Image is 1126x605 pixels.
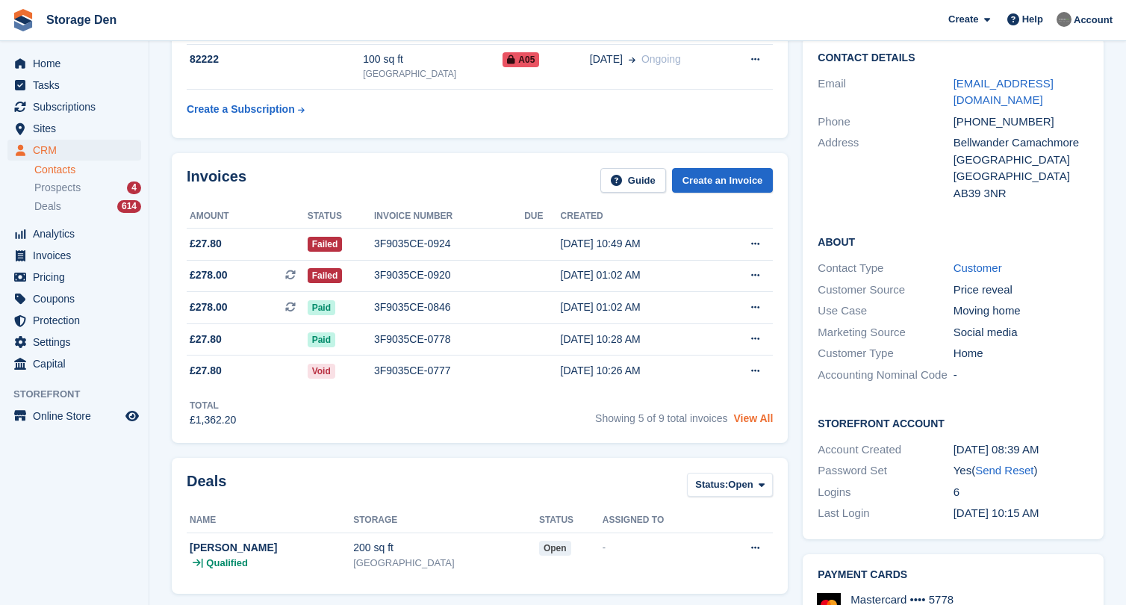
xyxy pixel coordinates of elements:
[187,205,308,229] th: Amount
[954,367,1089,384] div: -
[539,509,603,533] th: Status
[948,12,978,27] span: Create
[818,484,953,501] div: Logins
[374,236,524,252] div: 3F9035CE-0924
[728,477,753,492] span: Open
[7,245,141,266] a: menu
[954,152,1089,169] div: [GEOGRAPHIC_DATA]
[561,205,714,229] th: Created
[187,96,305,123] a: Create a Subscription
[954,345,1089,362] div: Home
[190,332,222,347] span: £27.80
[595,412,727,424] span: Showing 5 of 9 total invoices
[7,406,141,426] a: menu
[954,77,1054,107] a: [EMAIL_ADDRESS][DOMAIN_NAME]
[954,261,1002,274] a: Customer
[34,180,141,196] a: Prospects 4
[7,310,141,331] a: menu
[308,364,335,379] span: Void
[7,353,141,374] a: menu
[34,199,61,214] span: Deals
[818,52,1089,64] h2: Contact Details
[561,332,714,347] div: [DATE] 10:28 AM
[34,163,141,177] a: Contacts
[818,114,953,131] div: Phone
[503,52,539,67] span: A05
[695,477,728,492] span: Status:
[603,509,716,533] th: Assigned to
[7,118,141,139] a: menu
[818,367,953,384] div: Accounting Nominal Code
[818,505,953,522] div: Last Login
[975,464,1033,477] a: Send Reset
[7,75,141,96] a: menu
[33,406,122,426] span: Online Store
[524,205,560,229] th: Due
[34,199,141,214] a: Deals 614
[33,223,122,244] span: Analytics
[971,464,1037,477] span: ( )
[954,168,1089,185] div: [GEOGRAPHIC_DATA]
[308,268,343,283] span: Failed
[374,332,524,347] div: 3F9035CE-0778
[40,7,122,32] a: Storage Den
[818,282,953,299] div: Customer Source
[687,473,773,497] button: Status: Open
[117,200,141,213] div: 614
[818,134,953,202] div: Address
[7,223,141,244] a: menu
[187,168,246,193] h2: Invoices
[1057,12,1071,27] img: Brian Barbour
[954,484,1089,501] div: 6
[818,234,1089,249] h2: About
[374,205,524,229] th: Invoice number
[353,556,539,571] div: [GEOGRAPHIC_DATA]
[600,168,666,193] a: Guide
[190,236,222,252] span: £27.80
[954,506,1039,519] time: 2025-07-25 09:15:38 UTC
[33,140,122,161] span: CRM
[590,52,623,67] span: [DATE]
[187,473,226,500] h2: Deals
[33,332,122,353] span: Settings
[127,181,141,194] div: 4
[954,324,1089,341] div: Social media
[818,569,1089,581] h2: Payment cards
[561,300,714,315] div: [DATE] 01:02 AM
[308,237,343,252] span: Failed
[353,540,539,556] div: 200 sq ft
[954,114,1089,131] div: [PHONE_NUMBER]
[33,267,122,288] span: Pricing
[7,267,141,288] a: menu
[190,363,222,379] span: £27.80
[818,441,953,459] div: Account Created
[190,267,228,283] span: £278.00
[363,52,503,67] div: 100 sq ft
[603,540,716,555] div: -
[363,67,503,81] div: [GEOGRAPHIC_DATA]
[954,441,1089,459] div: [DATE] 08:39 AM
[561,236,714,252] div: [DATE] 10:49 AM
[374,300,524,315] div: 3F9035CE-0846
[33,245,122,266] span: Invoices
[187,509,353,533] th: Name
[187,102,295,117] div: Create a Subscription
[539,541,571,556] span: open
[7,140,141,161] a: menu
[201,556,203,571] span: |
[818,75,953,109] div: Email
[1074,13,1113,28] span: Account
[7,96,141,117] a: menu
[7,288,141,309] a: menu
[353,509,539,533] th: Storage
[33,96,122,117] span: Subscriptions
[954,462,1089,480] div: Yes
[308,332,335,347] span: Paid
[818,302,953,320] div: Use Case
[818,415,1089,430] h2: Storefront Account
[13,387,149,402] span: Storefront
[33,353,122,374] span: Capital
[206,556,248,571] span: Qualified
[33,118,122,139] span: Sites
[733,412,773,424] a: View All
